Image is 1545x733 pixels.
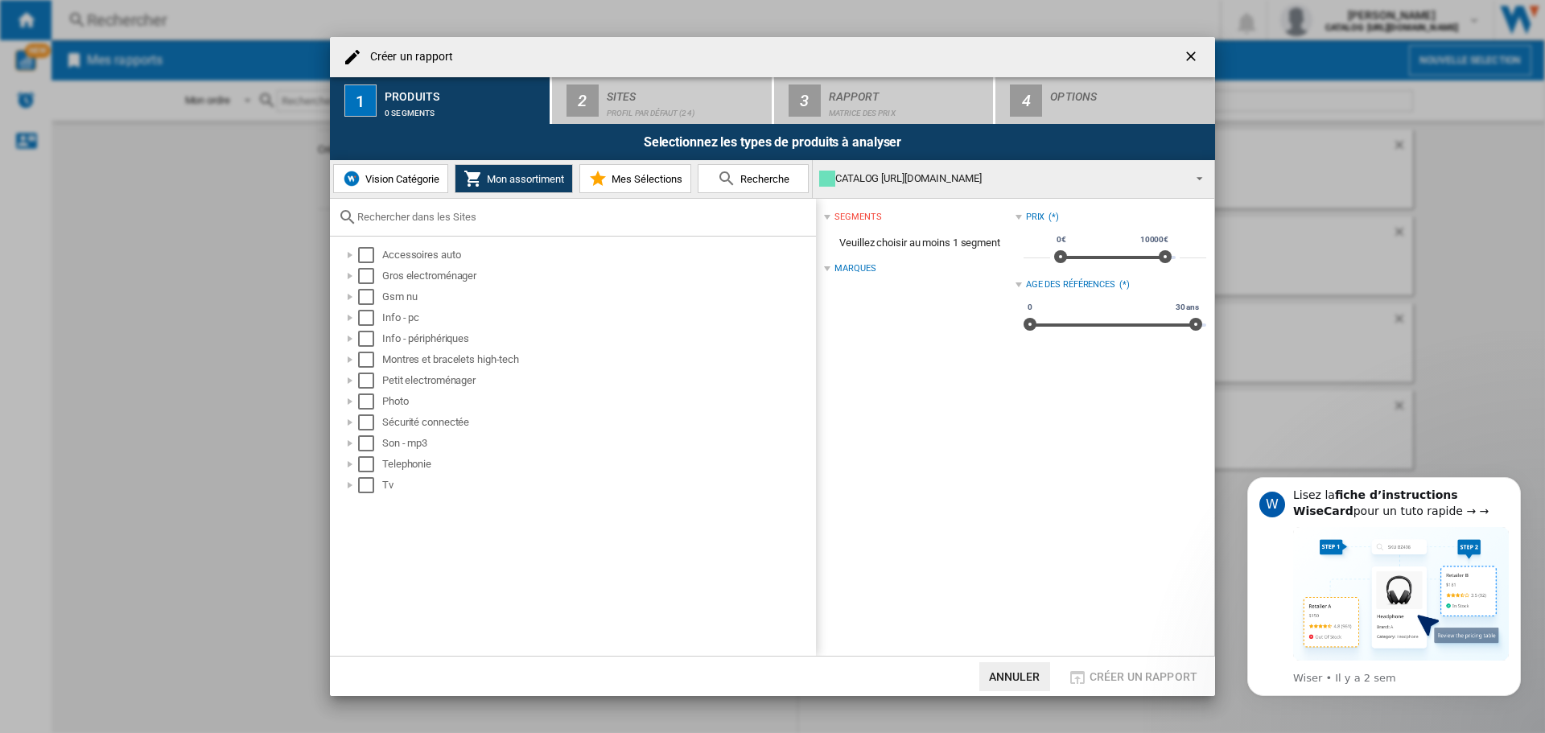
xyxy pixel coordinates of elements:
span: 30 ans [1173,301,1201,314]
span: Mes Sélections [608,173,682,185]
div: Accessoires auto [382,247,814,263]
button: Mes Sélections [579,164,691,193]
input: Rechercher dans les Sites [357,211,808,223]
div: 1 [344,84,377,117]
div: 0 segments [385,101,543,117]
div: Telephonie [382,456,814,472]
span: 0€ [1054,233,1069,246]
div: segments [834,211,881,224]
div: 4 [1010,84,1042,117]
div: Age des références [1026,278,1115,291]
div: Matrice des prix [829,101,987,117]
div: Gsm nu [382,289,814,305]
div: CATALOG [URL][DOMAIN_NAME] [819,167,1182,190]
span: 0 [1025,301,1035,314]
button: Annuler [979,662,1050,691]
div: 2 [566,84,599,117]
div: Sécurité connectée [382,414,814,430]
div: Profil par défaut (24) [607,101,765,117]
button: Mon assortiment [455,164,573,193]
div: Rapport [829,84,987,101]
div: Info - périphériques [382,331,814,347]
button: 3 Rapport Matrice des prix [774,77,995,124]
span: Veuillez choisir au moins 1 segment [824,228,1015,258]
div: Petit electroménager [382,373,814,389]
md-checkbox: Select [358,331,382,347]
md-checkbox: Select [358,393,382,410]
div: Marques [834,262,875,275]
img: wiser-icon-blue.png [342,169,361,188]
md-checkbox: Select [358,373,382,389]
div: 3 [789,84,821,117]
div: Photo [382,393,814,410]
md-checkbox: Select [358,310,382,326]
button: 4 Options [995,77,1215,124]
div: Prix [1026,211,1045,224]
h4: Créer un rapport [362,49,454,65]
md-checkbox: Select [358,435,382,451]
md-checkbox: Select [358,414,382,430]
div: Gros electroménager [382,268,814,284]
ng-md-icon: getI18NText('BUTTONS.CLOSE_DIALOG') [1183,48,1202,68]
button: Recherche [698,164,809,193]
div: Produits [385,84,543,101]
md-checkbox: Select [358,289,382,305]
span: Mon assortiment [483,173,564,185]
span: Recherche [736,173,789,185]
div: Montres et bracelets high-tech [382,352,814,368]
md-checkbox: Select [358,268,382,284]
md-checkbox: Select [358,456,382,472]
span: 10000€ [1138,233,1171,246]
div: Son - mp3 [382,435,814,451]
md-checkbox: Select [358,247,382,263]
md-checkbox: Select [358,477,382,493]
button: 2 Sites Profil par défaut (24) [552,77,773,124]
button: Vision Catégorie [333,164,448,193]
div: Sites [607,84,765,101]
div: Options [1050,84,1209,101]
button: Créer un rapport [1063,662,1202,691]
button: getI18NText('BUTTONS.CLOSE_DIALOG') [1176,41,1209,73]
div: Tv [382,477,814,493]
span: Créer un rapport [1090,670,1197,683]
md-checkbox: Select [358,352,382,368]
button: 1 Produits 0 segments [330,77,551,124]
div: Info - pc [382,310,814,326]
span: Vision Catégorie [361,173,439,185]
div: Selectionnez les types de produits à analyser [330,124,1215,160]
